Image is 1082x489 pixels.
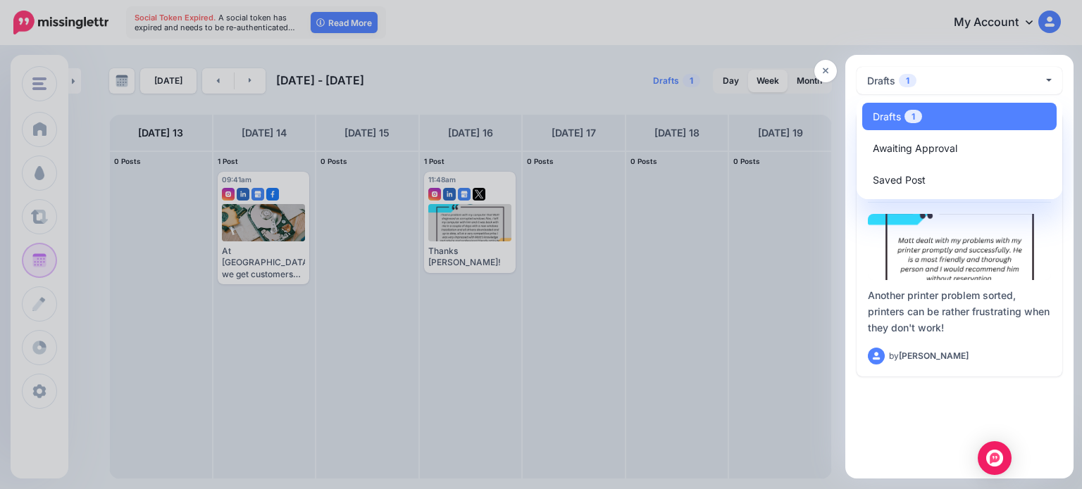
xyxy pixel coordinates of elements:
span: Drafts [873,108,922,125]
span: 1 [899,74,916,87]
div: Another printer problem sorted, printers can be rather frustrating when they don't work! [868,287,1051,336]
span: Awaiting Approval [873,140,957,157]
span: 1 [904,110,922,123]
span: Saved Post [873,172,926,189]
img: user_default_image.png [868,348,885,364]
div: Drafts [867,72,916,89]
div: Open Intercom Messenger [978,441,1012,475]
button: Drafts1 [857,67,1062,94]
